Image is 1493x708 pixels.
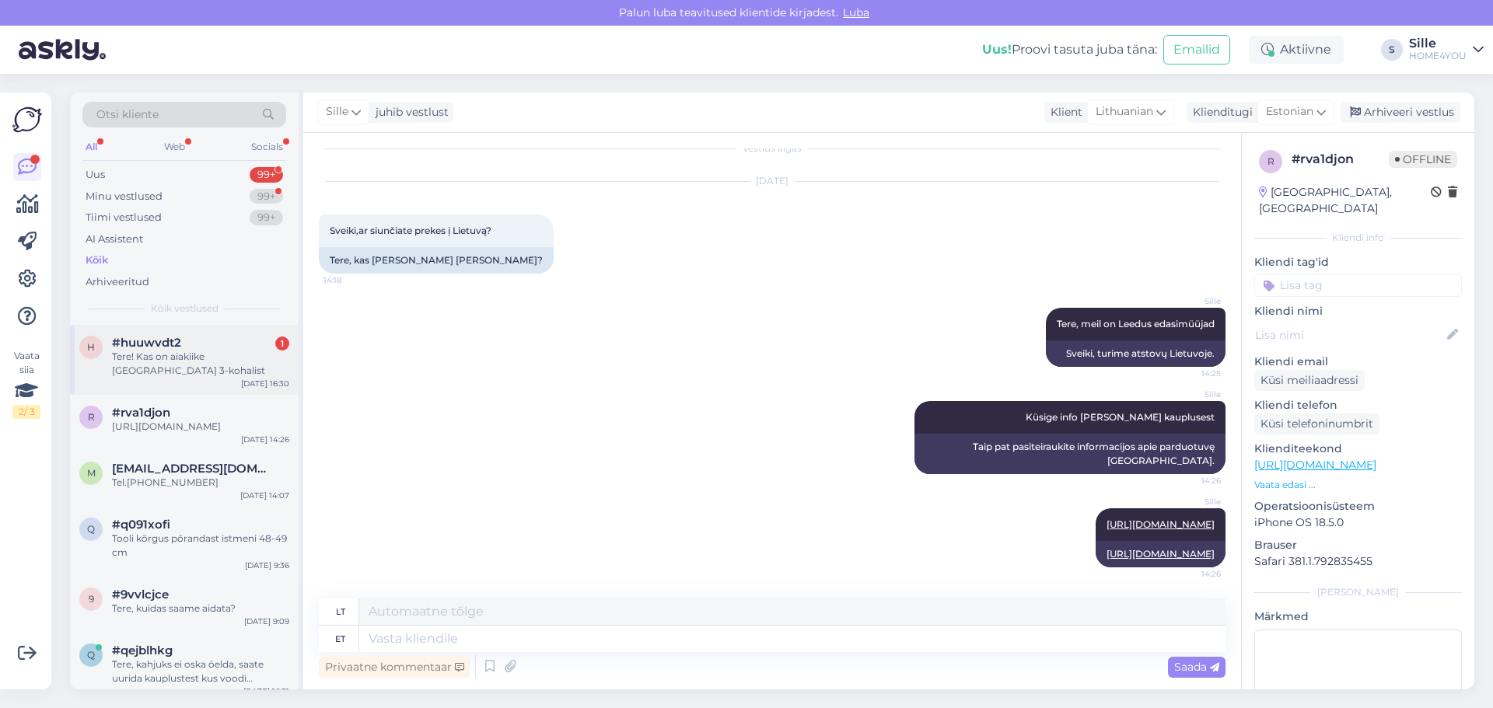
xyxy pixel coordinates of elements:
button: Emailid [1163,35,1230,65]
div: Klient [1044,104,1082,120]
div: 99+ [250,189,283,204]
div: Arhiveeritud [86,274,149,290]
div: [GEOGRAPHIC_DATA], [GEOGRAPHIC_DATA] [1259,184,1431,217]
div: Küsi telefoninumbrit [1254,413,1379,434]
span: m [87,467,96,479]
a: [URL][DOMAIN_NAME] [1107,518,1215,530]
p: Brauser [1254,537,1462,553]
div: Privaatne kommentaar [319,657,470,678]
span: #q091xofi [112,518,170,532]
div: Vaata siia [12,349,40,419]
span: r [88,411,95,423]
div: Sille [1409,37,1467,50]
div: 99+ [250,210,283,225]
span: Sille [1163,295,1221,307]
div: Küsi meiliaadressi [1254,370,1365,391]
div: Kliendi info [1254,231,1462,245]
div: HOME4YOU [1409,50,1467,62]
a: SilleHOME4YOU [1409,37,1484,62]
div: [URL][DOMAIN_NAME] [112,420,289,434]
div: 99+ [250,167,283,183]
div: [DATE] 16:31 [243,685,289,697]
div: # rva1djon [1292,150,1389,169]
span: Lithuanian [1096,103,1153,120]
div: Kõik [86,253,108,268]
div: [DATE] [319,174,1226,188]
a: [URL][DOMAIN_NAME] [1254,458,1376,472]
img: Askly Logo [12,105,42,134]
div: Tooli kõrgus põrandast istmeni 48-49 cm [112,532,289,560]
p: Kliendi nimi [1254,303,1462,319]
span: q [87,523,95,535]
div: Tiimi vestlused [86,210,162,225]
div: Socials [248,137,286,157]
div: Minu vestlused [86,189,163,204]
span: 14:25 [1163,368,1221,379]
span: Sille [1163,389,1221,400]
div: [DATE] 14:26 [241,434,289,445]
div: Vestlus algas [319,141,1226,155]
div: Tere, kahjuks ei oska öelda, saate uurida kauplustest kus voodi näidisena väljas. [112,657,289,685]
span: Estonian [1266,103,1313,120]
div: juhib vestlust [369,104,449,120]
p: iPhone OS 18.5.0 [1254,514,1462,531]
p: Kliendi email [1254,354,1462,370]
span: 14:18 [323,274,382,286]
span: q [87,649,95,661]
span: #rva1djon [112,406,170,420]
div: [DATE] 9:36 [245,560,289,571]
span: Sveiki,ar siunčiate prekes ị Lietuvą? [330,225,491,236]
div: AI Assistent [86,232,143,247]
div: Arhiveeri vestlus [1341,102,1460,123]
div: Taip pat pasiteiraukite informacijos apie parduotuvę [GEOGRAPHIC_DATA]. [914,434,1226,474]
p: Kliendi tag'id [1254,254,1462,270]
span: Sille [1163,496,1221,507]
input: Lisa tag [1254,274,1462,297]
span: 14:26 [1163,568,1221,580]
span: Kõik vestlused [151,302,219,316]
span: 9 [89,593,94,605]
span: 14:26 [1163,475,1221,487]
div: S [1381,39,1403,61]
div: 1 [275,337,289,351]
span: r [1267,155,1274,167]
span: Sille [326,103,348,120]
p: Märkmed [1254,609,1462,625]
a: [URL][DOMAIN_NAME] [1107,548,1215,560]
b: Uus! [982,42,1012,57]
div: Aktiivne [1249,36,1344,64]
p: Vaata edasi ... [1254,478,1462,492]
div: Proovi tasuta juba täna: [982,40,1157,59]
span: h [87,341,95,353]
div: Tel.[PHONE_NUMBER] [112,476,289,490]
div: et [335,626,345,652]
div: Sveiki, turime atstovų Lietuvoje. [1046,340,1226,367]
span: Küsige info [PERSON_NAME] kauplusest [1026,411,1215,423]
span: #9vvlcjce [112,588,169,602]
div: Tere! Kas on aiakiike [GEOGRAPHIC_DATA] 3-kohalist [112,350,289,378]
span: Luba [838,5,874,19]
span: #huuwvdt2 [112,336,181,350]
div: Tere, kas [PERSON_NAME] [PERSON_NAME]? [319,247,554,274]
p: Kliendi telefon [1254,397,1462,413]
span: Saada [1174,660,1219,674]
div: [DATE] 14:07 [240,490,289,501]
div: All [82,137,100,157]
div: [DATE] 16:30 [241,378,289,389]
div: Klienditugi [1187,104,1253,120]
div: Tere, kuidas saame aidata? [112,602,289,616]
span: Otsi kliente [96,106,159,123]
div: Uus [86,167,105,183]
p: Safari 381.1.792835455 [1254,553,1462,570]
p: Operatsioonisüsteem [1254,498,1462,514]
div: [PERSON_NAME] [1254,585,1462,599]
input: Lisa nimi [1255,326,1444,344]
span: Tere, meil on Leedus edasimüüjad [1057,318,1215,330]
div: [DATE] 9:09 [244,616,289,627]
span: #qejblhkg [112,643,173,657]
p: Klienditeekond [1254,441,1462,457]
span: Offline [1389,151,1457,168]
div: Web [161,137,188,157]
div: lt [336,598,345,625]
div: 2 / 3 [12,405,40,419]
